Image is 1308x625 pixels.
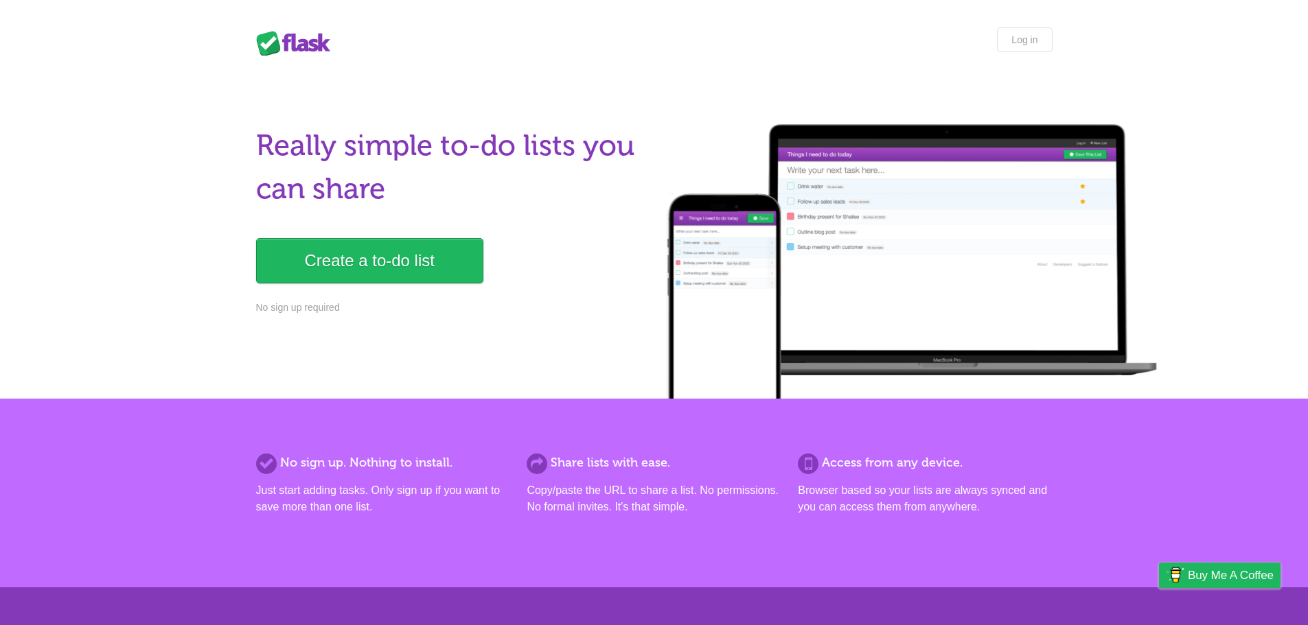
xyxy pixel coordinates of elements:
p: No sign up required [256,300,646,315]
p: Copy/paste the URL to share a list. No permissions. No formal invites. It's that simple. [527,482,781,515]
a: Log in [997,27,1052,52]
span: Buy me a coffee [1188,563,1274,587]
p: Browser based so your lists are always synced and you can access them from anywhere. [798,482,1052,515]
h1: Really simple to-do lists you can share [256,124,646,211]
a: Create a to-do list [256,238,483,283]
h2: Share lists with ease. [527,453,781,472]
h2: No sign up. Nothing to install. [256,453,510,472]
h2: Access from any device. [798,453,1052,472]
p: Just start adding tasks. Only sign up if you want to save more than one list. [256,482,510,515]
img: Buy me a coffee [1166,563,1184,587]
a: Buy me a coffee [1159,563,1281,588]
div: Flask Lists [256,31,339,56]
